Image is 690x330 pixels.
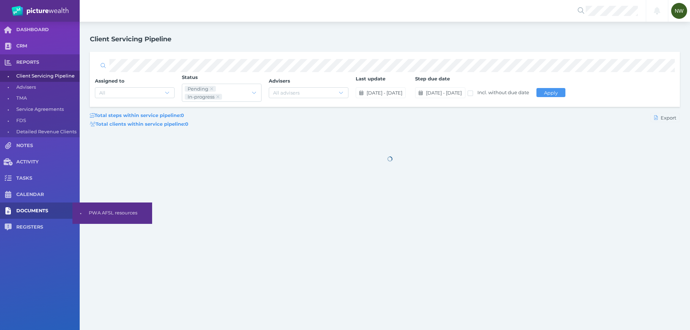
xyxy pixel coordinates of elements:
[365,90,405,96] span: [DATE] - [DATE]
[536,88,565,97] button: Apply
[16,175,80,181] span: TASKS
[16,143,80,149] span: NOTES
[16,192,80,198] span: CALENDAR
[72,209,89,218] span: •
[671,3,687,19] div: Nicholas Walters
[675,8,683,14] span: NW
[90,112,184,118] span: Total steps within service pipeline: 0
[16,208,80,214] span: DOCUMENTS
[273,90,300,96] div: All advisers
[269,78,356,87] label: Advisers
[188,94,214,100] div: In-progress
[188,86,208,92] div: Pending
[16,93,77,104] span: TMA
[16,82,77,93] span: Advisers
[16,126,77,138] span: Detailed Revenue Clients
[16,59,80,66] span: REPORTS
[16,104,77,115] span: Service Agreements
[356,76,415,85] label: Last update
[182,74,269,84] label: Status
[16,71,77,82] span: Client Servicing Pipeline
[12,6,68,16] img: PW
[477,89,529,95] span: Incl. without due date
[425,90,465,96] span: [DATE] - [DATE]
[415,76,536,85] label: Step due date
[356,87,406,98] button: [DATE] - [DATE]
[415,87,465,98] button: [DATE] - [DATE]
[16,43,80,49] span: CRM
[99,90,105,96] div: All
[72,208,152,219] a: •PWA AFSL resources
[90,35,171,43] h1: Client Servicing Pipeline
[659,115,679,121] span: Export
[541,90,561,96] span: Apply
[16,224,80,230] span: REGISTERS
[95,78,182,87] label: Assigned to
[16,115,77,126] span: FDS
[89,208,150,219] span: PWA AFSL resources
[651,113,680,122] button: Export
[90,121,188,127] span: Total clients within service pipeline: 0
[16,27,80,33] span: DASHBOARD
[16,159,80,165] span: ACTIVITY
